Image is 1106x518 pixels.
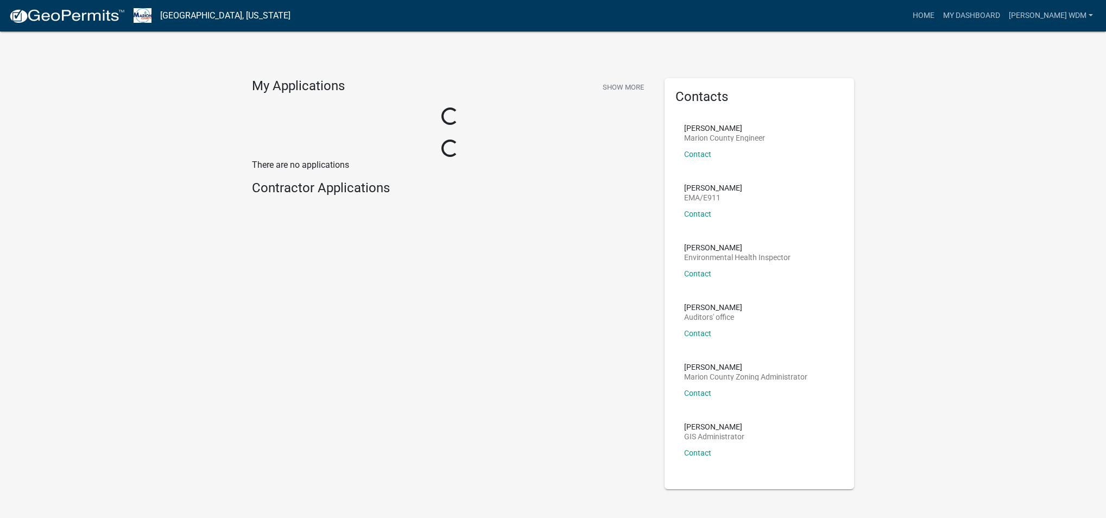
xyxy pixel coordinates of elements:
[908,5,939,26] a: Home
[598,78,648,96] button: Show More
[684,134,765,142] p: Marion County Engineer
[684,304,742,311] p: [PERSON_NAME]
[252,159,648,172] p: There are no applications
[252,180,648,200] wm-workflow-list-section: Contractor Applications
[252,180,648,196] h4: Contractor Applications
[684,269,711,278] a: Contact
[684,313,742,321] p: Auditors' office
[134,8,151,23] img: Marion County, Iowa
[684,423,744,431] p: [PERSON_NAME]
[684,433,744,440] p: GIS Administrator
[684,184,742,192] p: [PERSON_NAME]
[939,5,1004,26] a: My Dashboard
[684,373,807,381] p: Marion County Zoning Administrator
[684,194,742,201] p: EMA/E911
[684,329,711,338] a: Contact
[684,448,711,457] a: Contact
[684,363,807,371] p: [PERSON_NAME]
[1004,5,1097,26] a: [PERSON_NAME] WDM
[684,124,765,132] p: [PERSON_NAME]
[684,244,791,251] p: [PERSON_NAME]
[684,210,711,218] a: Contact
[684,254,791,261] p: Environmental Health Inspector
[684,389,711,397] a: Contact
[160,7,290,25] a: [GEOGRAPHIC_DATA], [US_STATE]
[675,89,844,105] h5: Contacts
[252,78,345,94] h4: My Applications
[684,150,711,159] a: Contact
